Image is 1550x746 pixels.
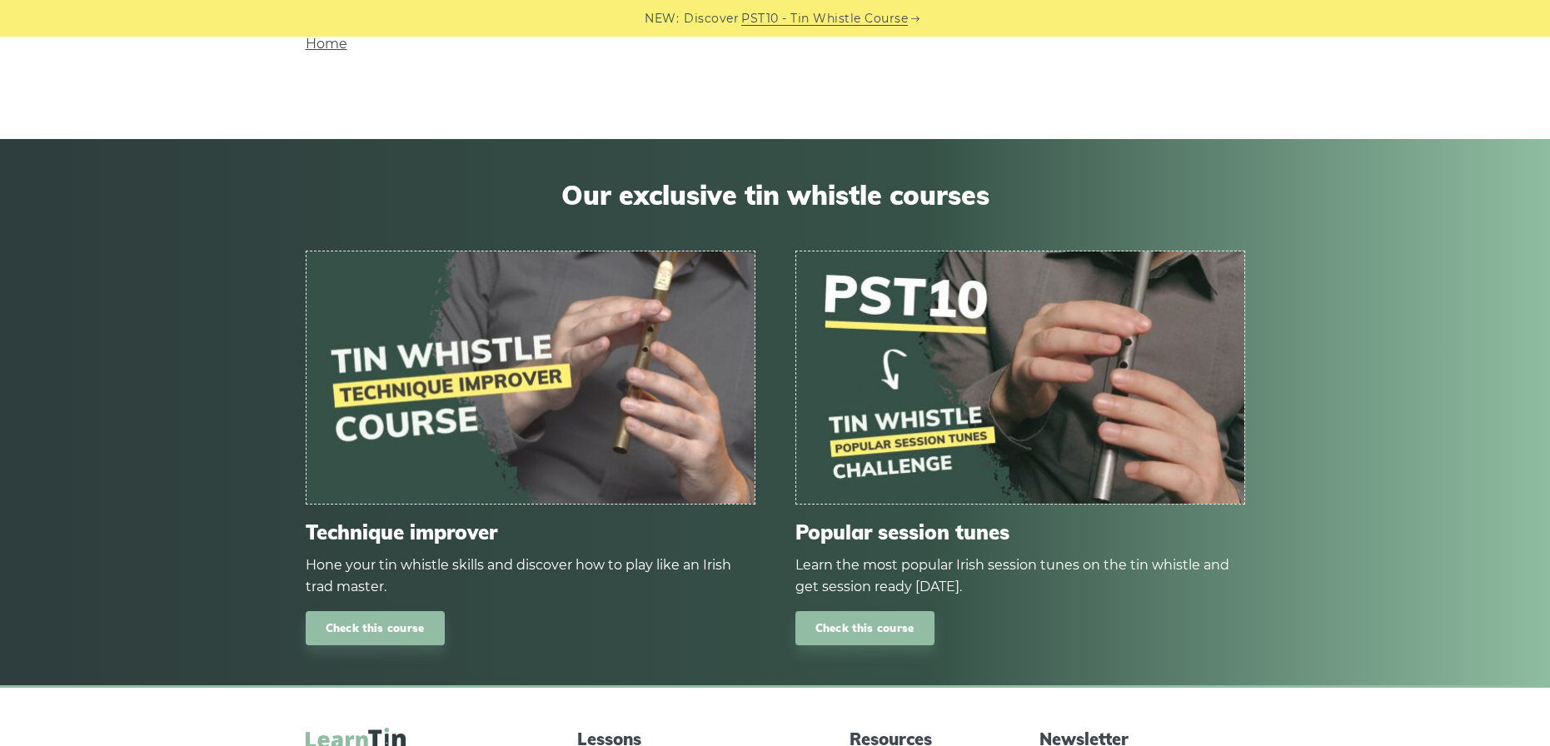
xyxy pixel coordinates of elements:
[306,520,755,545] span: Technique improver
[306,555,755,598] div: Hone your tin whistle skills and discover how to play like an Irish trad master.
[795,611,934,645] a: Check this course
[795,520,1245,545] span: Popular session tunes
[645,9,679,28] span: NEW:
[684,9,739,28] span: Discover
[741,9,908,28] a: PST10 - Tin Whistle Course
[795,555,1245,598] div: Learn the most popular Irish session tunes on the tin whistle and get session ready [DATE].
[306,611,445,645] a: Check this course
[306,179,1245,211] span: Our exclusive tin whistle courses
[307,251,755,504] img: tin-whistle-course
